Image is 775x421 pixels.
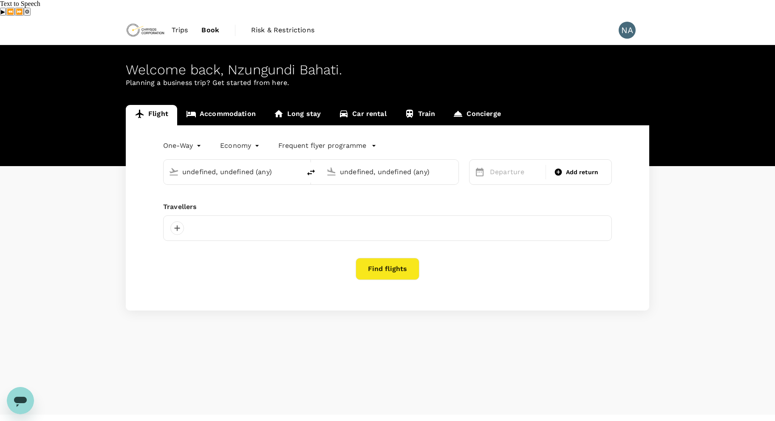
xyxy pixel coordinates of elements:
p: Planning a business trip? Get started from here. [126,78,649,88]
span: Book [201,25,219,35]
a: Concierge [444,105,509,125]
button: Previous [6,8,15,16]
span: Add return [566,168,599,177]
button: Settings [24,8,31,16]
button: Open [453,171,454,172]
a: Flight [126,105,177,125]
img: Chrysos Corporation [126,21,165,40]
a: Risk & Restrictions [244,16,321,45]
div: Travellers [163,202,612,212]
p: Frequent flyer programme [278,141,366,151]
div: Economy [220,139,261,153]
a: Trips [165,16,195,45]
input: Going to [340,165,441,178]
div: NA [619,22,636,39]
span: Risk & Restrictions [251,25,314,35]
a: Book [195,16,226,45]
a: Accommodation [177,105,265,125]
iframe: Button to launch messaging window [7,387,34,414]
button: Forward [15,8,24,16]
div: Welcome back , Nzungundi Bahati . [126,62,649,78]
a: Long stay [265,105,330,125]
p: Departure [490,167,540,177]
button: Find flights [356,258,419,280]
button: delete [301,162,321,183]
button: Frequent flyer programme [278,141,376,151]
span: Trips [172,25,188,35]
a: Car rental [330,105,396,125]
div: One-Way [163,139,203,153]
a: Train [396,105,444,125]
input: Depart from [182,165,283,178]
button: Open [295,171,297,172]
